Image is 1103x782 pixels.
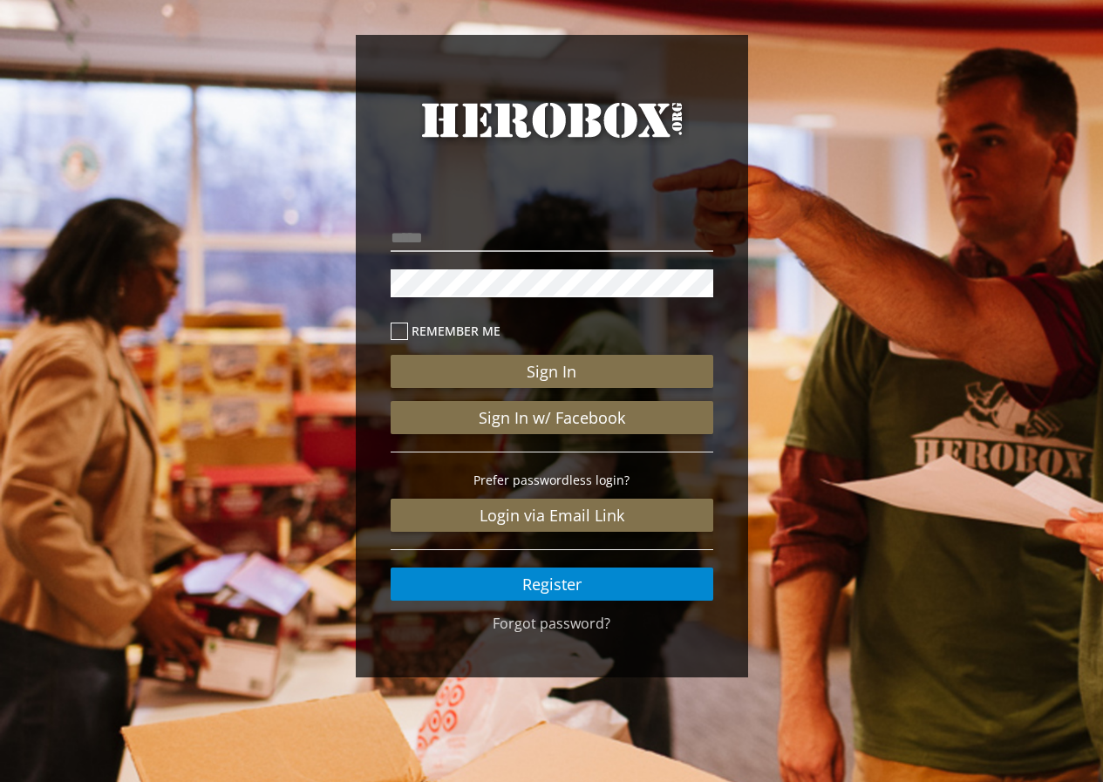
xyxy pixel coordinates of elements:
[391,401,713,434] a: Sign In w/ Facebook
[391,470,713,490] p: Prefer passwordless login?
[493,614,610,633] a: Forgot password?
[391,355,713,388] button: Sign In
[391,499,713,532] a: Login via Email Link
[391,96,713,176] a: HeroBox
[391,568,713,601] a: Register
[391,321,713,341] label: Remember me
